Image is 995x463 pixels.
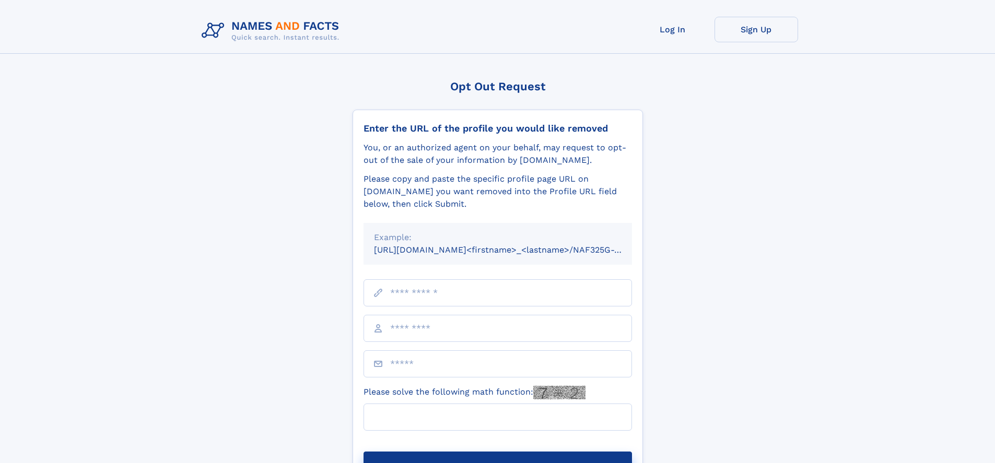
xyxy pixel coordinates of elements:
[353,80,643,93] div: Opt Out Request
[197,17,348,45] img: Logo Names and Facts
[364,386,586,399] label: Please solve the following math function:
[364,173,632,210] div: Please copy and paste the specific profile page URL on [DOMAIN_NAME] you want removed into the Pr...
[374,231,622,244] div: Example:
[364,123,632,134] div: Enter the URL of the profile you would like removed
[631,17,715,42] a: Log In
[715,17,798,42] a: Sign Up
[374,245,652,255] small: [URL][DOMAIN_NAME]<firstname>_<lastname>/NAF325G-xxxxxxxx
[364,141,632,167] div: You, or an authorized agent on your behalf, may request to opt-out of the sale of your informatio...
